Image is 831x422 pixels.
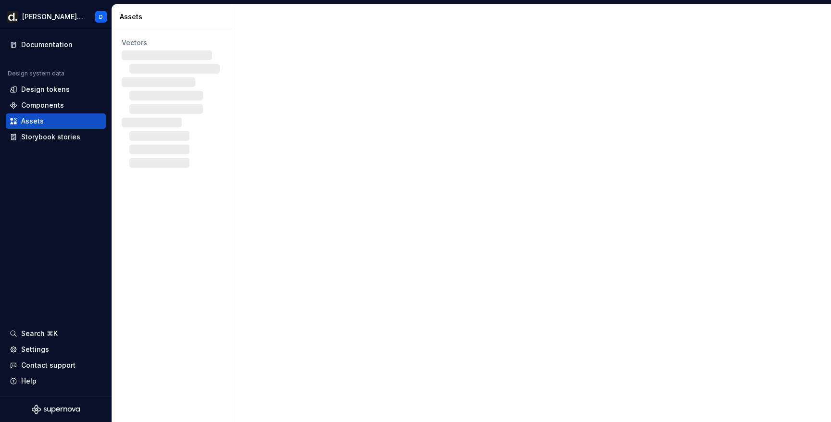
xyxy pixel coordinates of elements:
a: Settings [6,342,106,357]
a: Documentation [6,37,106,52]
div: Design system data [8,70,64,77]
div: Assets [21,116,44,126]
button: Help [6,373,106,389]
div: Vectors [122,38,222,48]
div: Assets [120,12,228,22]
svg: Supernova Logo [32,405,80,414]
button: Search ⌘K [6,326,106,341]
div: Search ⌘K [21,329,58,338]
a: Design tokens [6,82,106,97]
div: Documentation [21,40,73,50]
div: Contact support [21,360,76,370]
div: Storybook stories [21,132,80,142]
a: Components [6,98,106,113]
div: Help [21,376,37,386]
div: D [99,13,103,21]
div: [PERSON_NAME] UI [22,12,84,22]
button: Contact support [6,358,106,373]
div: Settings [21,345,49,354]
img: b918d911-6884-482e-9304-cbecc30deec6.png [7,11,18,23]
div: Components [21,100,64,110]
button: [PERSON_NAME] UID [2,6,110,27]
a: Storybook stories [6,129,106,145]
a: Assets [6,113,106,129]
div: Design tokens [21,85,70,94]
